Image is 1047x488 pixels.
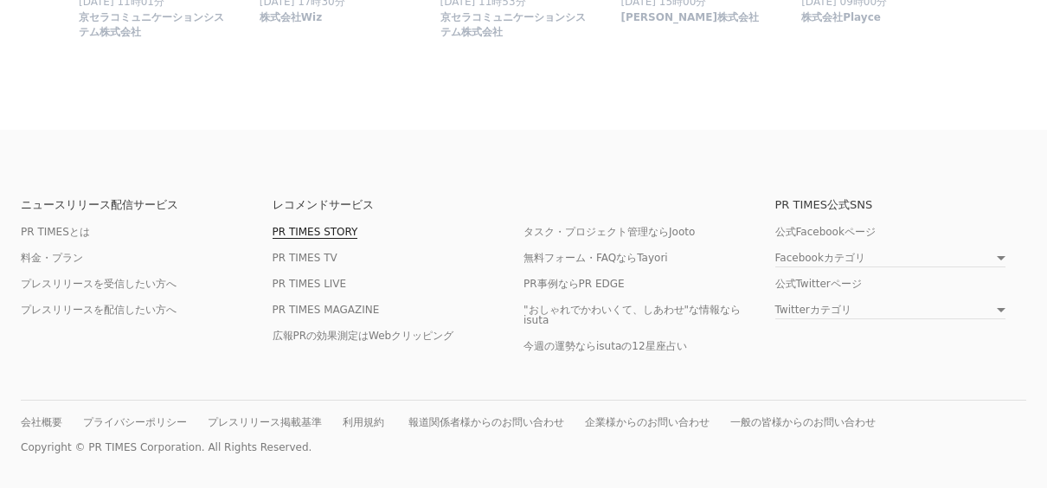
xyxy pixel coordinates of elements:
a: 今週の運勢ならisutaの12星座占い [523,340,687,352]
a: 京セラコミュニケーションシステム株式会社 [79,29,232,42]
p: Copyright © PR TIMES Corporation. All Rights Reserved. [21,441,1026,453]
p: PR TIMES公式SNS [775,199,1027,210]
a: プライバシーポリシー [83,416,187,428]
a: プレスリリース掲載基準 [208,416,322,428]
a: "おしゃれでかわいくて、しあわせ"な情報ならisuta [523,304,741,326]
a: 企業様からのお問い合わせ [585,416,710,428]
a: PR TIMES LIVE [273,278,347,290]
a: プレスリリースを配信したい方へ [21,304,177,316]
a: 株式会社Wiz [260,16,322,28]
span: 株式会社Playce [801,10,881,25]
span: 京セラコミュニケーションシステム株式会社 [79,10,232,40]
a: 公式Twitterページ [775,278,862,290]
p: ニュースリリース配信サービス [21,199,273,210]
a: 株式会社Playce [801,16,881,28]
span: [PERSON_NAME]株式会社 [620,10,759,25]
p: レコメンドサービス [273,199,524,210]
span: 株式会社Wiz [260,10,322,25]
a: 報道関係者様からのお問い合わせ [408,416,564,428]
a: 会社概要 [21,416,62,428]
a: プレスリリースを受信したい方へ [21,278,177,290]
a: PR事例ならPR EDGE [523,278,625,290]
a: 京セラコミュニケーションシステム株式会社 [440,29,594,42]
span: 京セラコミュニケーションシステム株式会社 [440,10,594,40]
a: Facebookカテゴリ [775,253,1006,267]
a: [PERSON_NAME]株式会社 [620,16,759,28]
a: 料金・プラン [21,252,83,264]
a: PR TIMES TV [273,252,337,264]
a: PR TIMES MAGAZINE [273,304,380,316]
a: 利用規約 [343,416,384,428]
a: Twitterカテゴリ [775,305,1006,319]
a: 広報PRの効果測定はWebクリッピング [273,330,454,342]
a: PR TIMESとは [21,226,90,238]
a: 公式Facebookページ [775,226,876,238]
a: タスク・プロジェクト管理ならJooto [523,226,695,238]
a: 無料フォーム・FAQならTayori [523,252,668,264]
a: 一般の皆様からのお問い合わせ [730,416,876,428]
a: PR TIMES STORY [273,226,358,239]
